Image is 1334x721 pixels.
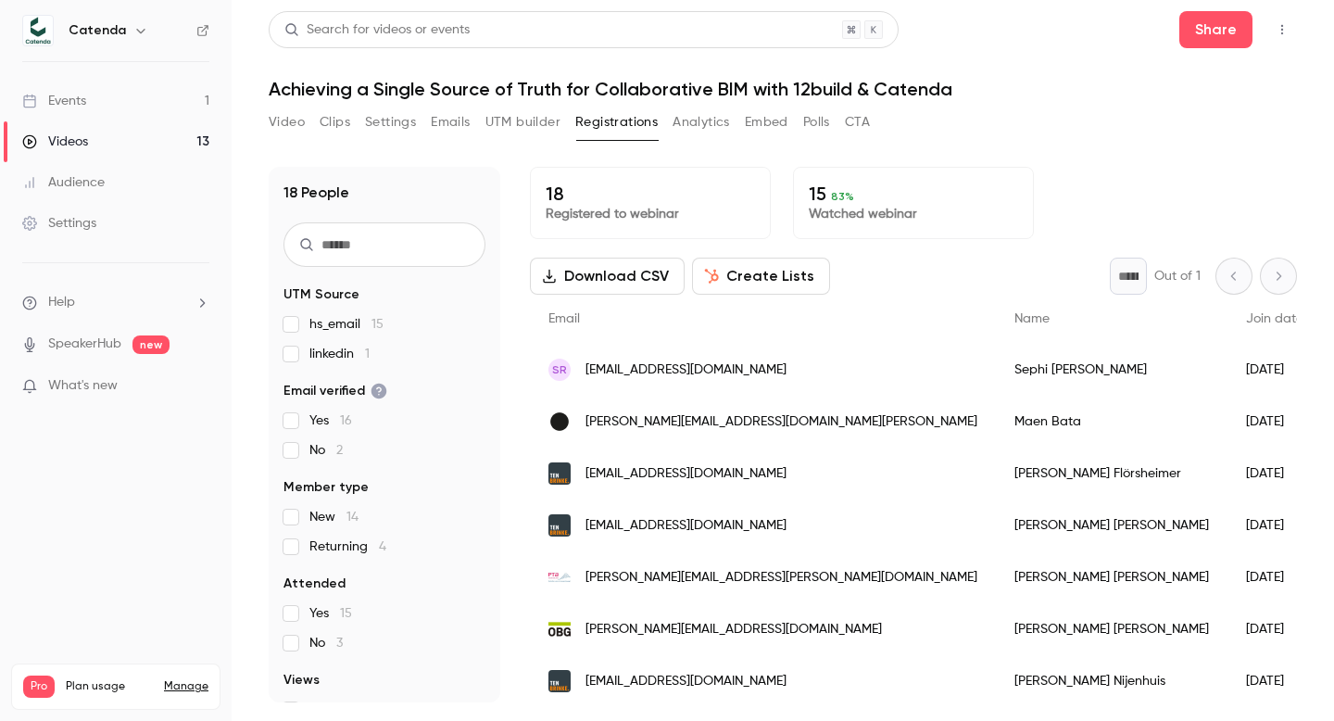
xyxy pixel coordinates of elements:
[346,511,359,524] span: 14
[809,183,1018,205] p: 15
[1227,500,1322,551] div: [DATE]
[548,670,571,692] img: tenbrinke.com
[22,173,105,192] div: Audience
[1227,344,1322,396] div: [DATE]
[309,315,384,334] span: hs_email
[845,108,870,137] button: CTA
[309,538,386,556] span: Returning
[996,655,1227,707] div: [PERSON_NAME] Nijenhuis
[552,361,567,378] span: SR
[996,603,1227,655] div: [PERSON_NAME] [PERSON_NAME]
[69,21,126,40] h6: Catenda
[309,345,370,363] span: linkedin
[66,679,153,694] span: Plan usage
[22,293,209,312] li: help-dropdown-opener
[379,540,386,553] span: 4
[269,78,1297,100] h1: Achieving a Single Source of Truth for Collaborative BIM with 12build & Catenda
[548,514,571,537] img: tenbrinke.com
[187,378,209,395] iframe: Noticeable Trigger
[23,16,53,45] img: Catenda
[1227,448,1322,500] div: [DATE]
[1227,551,1322,603] div: [DATE]
[1267,15,1297,44] button: Top Bar Actions
[283,182,349,204] h1: 18 People
[320,108,350,137] button: Clips
[336,444,343,457] span: 2
[831,190,854,203] span: 83 %
[585,464,787,484] span: [EMAIL_ADDRESS][DOMAIN_NAME]
[283,285,359,304] span: UTM Source
[48,376,118,396] span: What's new
[546,183,755,205] p: 18
[809,205,1018,223] p: Watched webinar
[283,382,387,400] span: Email verified
[365,348,370,360] span: 1
[22,214,96,233] div: Settings
[1227,655,1322,707] div: [DATE]
[371,318,384,331] span: 15
[485,108,560,137] button: UTM builder
[1246,312,1303,325] span: Join date
[585,620,882,639] span: [PERSON_NAME][EMAIL_ADDRESS][DOMAIN_NAME]
[548,462,571,485] img: tenbrinke.com
[673,108,730,137] button: Analytics
[283,671,320,689] span: Views
[548,618,571,640] img: obg-hochbau.de
[340,607,352,620] span: 15
[309,508,359,526] span: New
[585,412,977,432] span: [PERSON_NAME][EMAIL_ADDRESS][DOMAIN_NAME][PERSON_NAME]
[269,108,305,137] button: Video
[745,108,788,137] button: Embed
[340,414,352,427] span: 16
[284,20,470,40] div: Search for videos or events
[548,411,571,433] img: ksp-engel.com
[585,568,977,588] span: [PERSON_NAME][EMAIL_ADDRESS][PERSON_NAME][DOMAIN_NAME]
[996,551,1227,603] div: [PERSON_NAME] [PERSON_NAME]
[365,108,416,137] button: Settings
[1154,267,1201,285] p: Out of 1
[996,500,1227,551] div: [PERSON_NAME] [PERSON_NAME]
[309,604,352,623] span: Yes
[996,448,1227,500] div: [PERSON_NAME] Flörsheimer
[1227,603,1322,655] div: [DATE]
[22,133,88,151] div: Videos
[164,679,208,694] a: Manage
[1179,11,1252,48] button: Share
[23,676,55,698] span: Pro
[548,566,571,588] img: ptb-ingenieure.de
[585,360,787,380] span: [EMAIL_ADDRESS][DOMAIN_NAME]
[585,672,787,691] span: [EMAIL_ADDRESS][DOMAIN_NAME]
[48,335,121,354] a: SpeakerHub
[22,92,86,110] div: Events
[1227,396,1322,448] div: [DATE]
[692,258,830,295] button: Create Lists
[546,205,755,223] p: Registered to webinar
[530,258,685,295] button: Download CSV
[996,344,1227,396] div: Sephi [PERSON_NAME]
[1014,312,1050,325] span: Name
[283,478,369,497] span: Member type
[803,108,830,137] button: Polls
[283,575,346,593] span: Attended
[336,637,343,650] span: 3
[309,701,351,719] span: live
[48,293,75,312] span: Help
[996,396,1227,448] div: Maen Bata
[431,108,470,137] button: Emails
[585,516,787,536] span: [EMAIL_ADDRESS][DOMAIN_NAME]
[132,335,170,354] span: new
[575,108,658,137] button: Registrations
[309,634,343,652] span: No
[548,312,580,325] span: Email
[309,411,352,430] span: Yes
[309,441,343,460] span: No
